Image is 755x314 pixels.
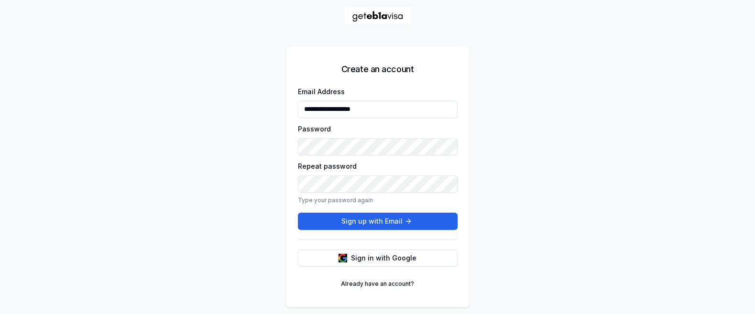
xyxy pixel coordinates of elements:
button: Sign in with Google [298,249,458,267]
a: Home Page [344,7,411,24]
label: Email Address [298,87,345,96]
img: google logo [339,254,347,262]
span: Sign in with Google [351,253,416,263]
label: Repeat password [298,162,357,170]
a: Already have an account? [335,276,420,292]
img: geteb1avisa logo [344,7,411,24]
label: Password [298,125,331,133]
h5: Create an account [341,63,414,76]
button: Sign up with Email [298,213,458,230]
p: Type your password again [298,196,458,208]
